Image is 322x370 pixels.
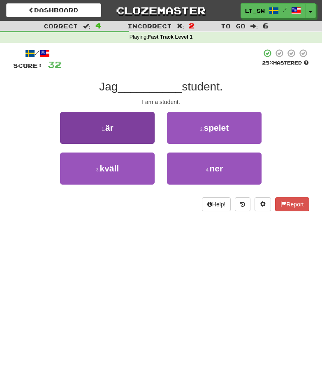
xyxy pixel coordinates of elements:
[245,7,265,14] span: LT_SW
[250,23,258,29] span: :
[182,80,223,93] span: student.
[100,164,119,173] span: kväll
[13,62,43,69] span: Score:
[200,127,204,132] small: 2 .
[6,3,101,17] a: Dashboard
[44,23,78,30] span: Correct
[263,21,269,30] span: 6
[235,197,250,211] button: Round history (alt+y)
[105,123,114,132] span: är
[204,123,229,132] span: spelet
[148,34,193,40] strong: Fast Track Level 1
[283,7,287,12] span: /
[118,80,182,93] span: __________
[114,3,208,18] a: Clozemaster
[177,23,184,29] span: :
[206,167,210,172] small: 4 .
[189,21,195,30] span: 2
[83,23,90,29] span: :
[262,60,273,65] span: 25 %
[221,23,246,30] span: To go
[167,112,262,144] button: 2.spelet
[275,197,309,211] button: Report
[60,153,155,185] button: 3.kväll
[210,164,223,173] span: ner
[262,60,309,66] div: Mastered
[96,167,100,172] small: 3 .
[95,21,101,30] span: 4
[99,80,118,93] span: Jag
[102,127,105,132] small: 1 .
[48,59,62,69] span: 32
[127,23,172,30] span: Incorrect
[13,98,309,106] div: I am a student.
[241,3,306,18] a: LT_SW /
[60,112,155,144] button: 1.är
[13,49,62,59] div: /
[202,197,231,211] button: Help!
[167,153,262,185] button: 4.ner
